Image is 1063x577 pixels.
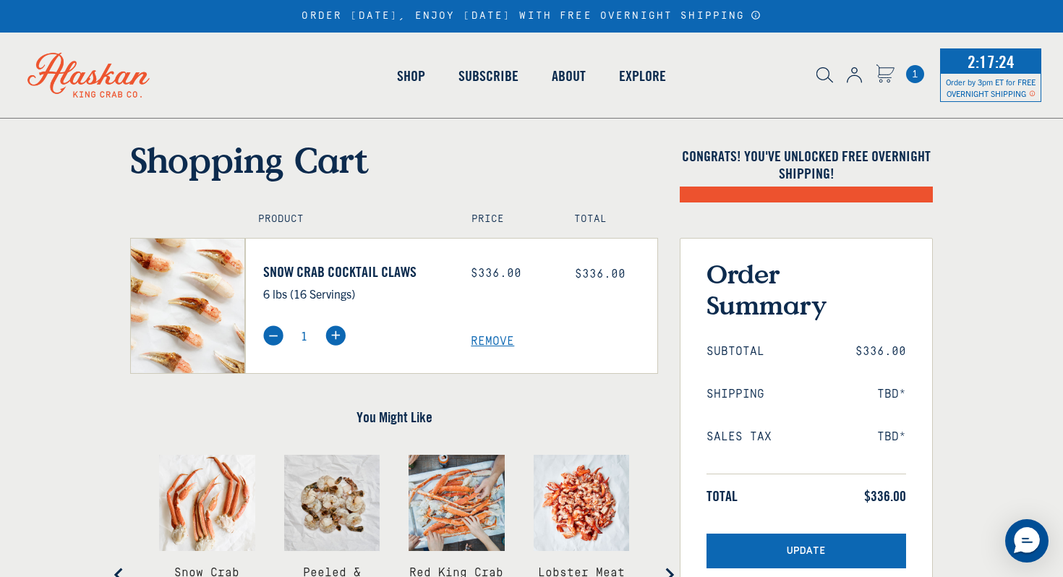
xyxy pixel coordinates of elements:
span: Shipping [706,388,764,401]
div: ORDER [DATE], ENJOY [DATE] WITH FREE OVERNIGHT SHIPPING [302,10,761,22]
h4: Product [258,213,441,226]
a: Explore [602,35,683,117]
a: Remove [471,335,657,349]
img: plus [325,325,346,346]
div: $336.00 [471,267,553,281]
a: Subscribe [442,35,535,117]
span: Shipping Notice Icon [1029,88,1036,98]
span: $336.00 [855,345,906,359]
span: Total [706,487,738,505]
a: Announcement Bar Modal [751,10,761,20]
span: 1 [906,65,924,83]
span: $336.00 [575,268,626,281]
p: 6 lbs (16 Servings) [263,284,450,303]
img: raw tiger shrimp on butcher paper [284,455,380,551]
div: Messenger Dummy Widget [1005,519,1049,563]
img: minus [263,325,283,346]
img: Snow Crab Cocktail Claws - 6 lbs (16 Servings) [131,239,244,373]
button: Update [706,534,906,569]
h4: Total [574,213,645,226]
span: Order by 3pm ET for FREE OVERNIGHT SHIPPING [946,77,1036,98]
span: 2:17:24 [964,47,1018,76]
img: Pre-cooked, prepared lobster meat on butcher paper [534,455,630,551]
img: Snow Crab Clusters [159,455,255,551]
a: Snow Crab Cocktail Claws [263,263,450,281]
img: search [816,67,833,83]
a: Cart [906,65,924,83]
h1: Shopping Cart [130,139,658,181]
span: $336.00 [864,487,906,505]
span: Subtotal [706,345,764,359]
a: Cart [876,64,895,85]
h4: Price [471,213,542,226]
h4: You Might Like [130,409,658,426]
img: Red King Crab Legs [409,455,505,551]
a: Shop [380,35,442,117]
span: Sales Tax [706,430,772,444]
span: Update [787,545,826,557]
h3: Order Summary [706,258,906,320]
a: About [535,35,602,117]
img: Alaskan King Crab Co. logo [7,33,170,118]
img: account [847,67,862,83]
h4: Congrats! You've unlocked FREE OVERNIGHT SHIPPING! [680,148,933,182]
